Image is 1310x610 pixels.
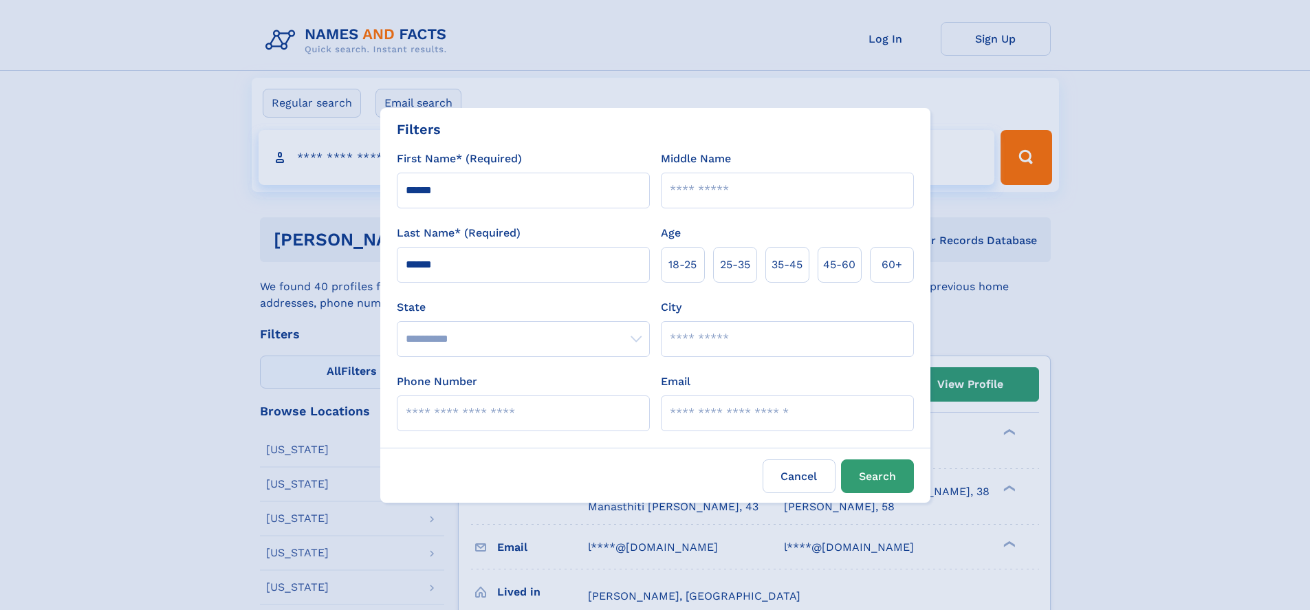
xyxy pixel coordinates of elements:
label: Email [661,373,690,390]
label: First Name* (Required) [397,151,522,167]
button: Search [841,459,914,493]
label: Phone Number [397,373,477,390]
span: 60+ [882,257,902,273]
label: Last Name* (Required) [397,225,521,241]
label: Cancel [763,459,836,493]
label: Middle Name [661,151,731,167]
label: State [397,299,650,316]
span: 18‑25 [668,257,697,273]
span: 45‑60 [823,257,855,273]
span: 25‑35 [720,257,750,273]
div: Filters [397,119,441,140]
span: 35‑45 [772,257,803,273]
label: Age [661,225,681,241]
label: City [661,299,681,316]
